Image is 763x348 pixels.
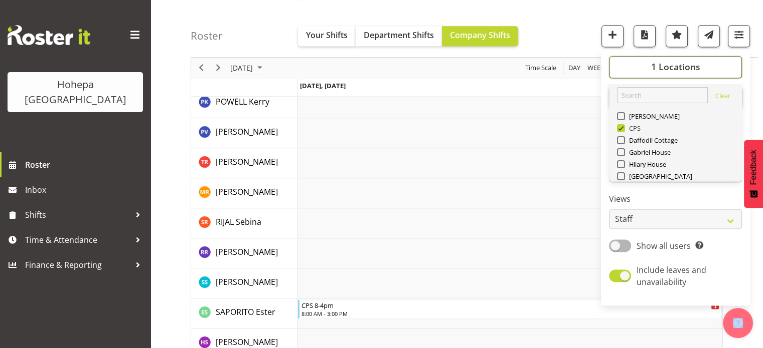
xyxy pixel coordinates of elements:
[191,298,297,328] td: SAPORITO Ester resource
[301,309,719,317] div: 8:00 AM - 3:00 PM
[25,232,130,247] span: Time & Attendance
[191,88,297,118] td: POWELL Kerry resource
[216,246,278,258] a: [PERSON_NAME]
[25,157,145,172] span: Roster
[586,62,606,75] button: Timeline Week
[609,56,742,78] button: 1 Locations
[625,112,680,120] span: [PERSON_NAME]
[524,62,558,75] button: Time Scale
[212,62,225,75] button: Next
[744,140,763,208] button: Feedback - Show survey
[306,30,348,41] span: Your Shifts
[18,77,133,107] div: Hohepa [GEOGRAPHIC_DATA]
[25,182,145,197] span: Inbox
[298,26,356,46] button: Your Shifts
[216,306,275,318] a: SAPORITO Ester
[601,25,624,47] button: Add a new shift
[617,87,708,103] input: Search
[216,156,278,167] span: [PERSON_NAME]
[216,276,278,288] a: [PERSON_NAME]
[191,208,297,238] td: RIJAL Sebina resource
[216,126,278,137] span: [PERSON_NAME]
[229,62,267,75] button: August 2025
[567,62,582,75] button: Timeline Day
[8,25,90,45] img: Rosterit website logo
[227,58,268,79] div: August 12, 2025
[210,58,227,79] div: next period
[586,62,605,75] span: Week
[524,62,557,75] span: Time Scale
[651,61,700,73] span: 1 Locations
[216,186,278,197] span: [PERSON_NAME]
[749,150,758,185] span: Feedback
[191,268,297,298] td: SANGEETA Shalini resource
[216,126,278,138] a: [PERSON_NAME]
[25,207,130,222] span: Shifts
[191,30,223,42] h4: Roster
[728,25,750,47] button: Filter Shifts
[229,62,254,75] span: [DATE]
[301,300,719,310] div: CPS 8-4pm
[25,257,130,272] span: Finance & Reporting
[216,96,269,107] span: POWELL Kerry
[193,58,210,79] div: previous period
[298,299,722,318] div: SAPORITO Ester"s event - CPS 8-4pm Begin From Tuesday, August 12, 2025 at 8:00:00 AM GMT+12:00 En...
[216,246,278,257] span: [PERSON_NAME]
[625,160,667,168] span: Hilary House
[216,276,278,287] span: [PERSON_NAME]
[216,336,278,347] span: [PERSON_NAME]
[625,124,641,132] span: CPS
[733,318,743,328] img: help-xxl-2.png
[300,81,346,90] span: [DATE], [DATE]
[634,25,656,47] button: Download a PDF of the roster for the current day
[450,30,510,41] span: Company Shifts
[442,26,518,46] button: Company Shifts
[191,238,297,268] td: SANDHI Ruhin resource
[666,25,688,47] button: Highlight an important date within the roster.
[216,186,278,198] a: [PERSON_NAME]
[698,25,720,47] button: Send a list of all shifts for the selected filtered period to all rostered employees.
[637,264,706,287] span: Include leaves and unavailability
[625,172,693,180] span: [GEOGRAPHIC_DATA]
[216,96,269,108] a: POWELL Kerry
[191,178,297,208] td: REDA Mebrehit resource
[191,148,297,178] td: RAZAK Tazleen resource
[637,240,691,251] span: Show all users
[216,156,278,168] a: [PERSON_NAME]
[715,91,730,103] a: Clear
[364,30,434,41] span: Department Shifts
[195,62,208,75] button: Previous
[191,118,297,148] td: PRASAD Vijendra resource
[216,336,278,348] a: [PERSON_NAME]
[625,148,671,156] span: Gabriel House
[216,216,261,227] span: RIJAL Sebina
[625,136,678,144] span: Daffodil Cottage
[216,306,275,317] span: SAPORITO Ester
[356,26,442,46] button: Department Shifts
[609,193,742,205] label: Views
[216,216,261,228] a: RIJAL Sebina
[567,62,581,75] span: Day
